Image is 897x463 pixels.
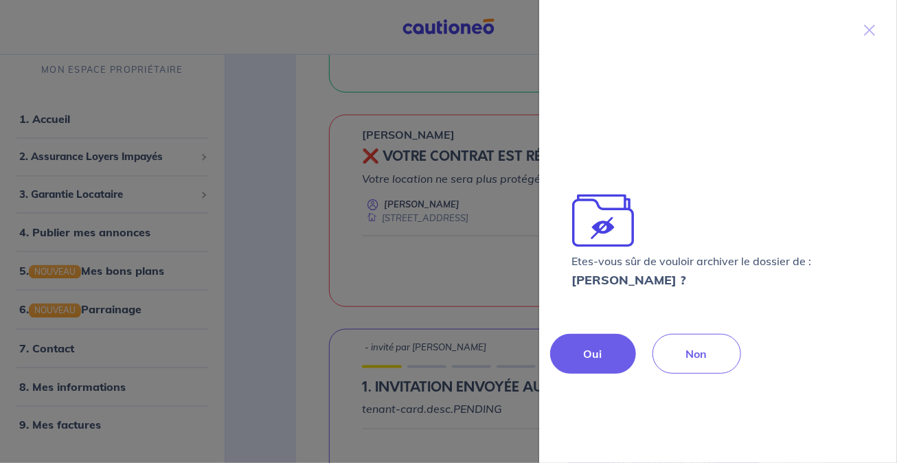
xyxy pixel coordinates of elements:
[572,190,635,251] img: archivate
[572,272,687,288] strong: [PERSON_NAME] ?
[584,346,602,362] p: Oui
[652,334,741,374] button: Non
[686,346,707,362] p: Non
[550,334,636,374] button: Oui
[859,16,881,38] button: Close
[572,251,812,290] p: Etes-vous sûr de vouloir archiver le dossier de :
